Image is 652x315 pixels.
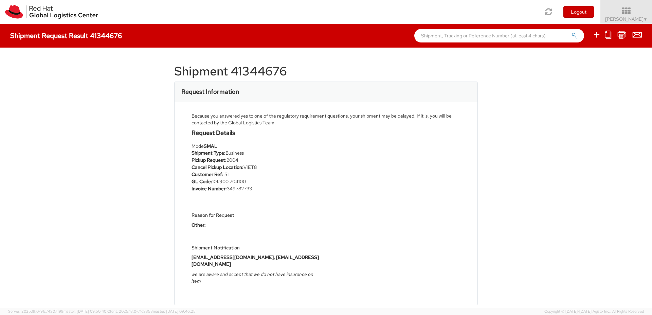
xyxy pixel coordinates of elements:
[107,309,196,314] span: Client: 2025.18.0-71d3358
[414,29,584,42] input: Shipment, Tracking or Reference Number (at least 4 chars)
[192,185,321,192] li: 349782733
[5,5,98,19] img: rh-logistics-00dfa346123c4ec078e1.svg
[192,178,212,185] strong: GL Code:
[192,150,321,157] li: Business
[563,6,594,18] button: Logout
[192,164,321,171] li: VIET8
[192,171,321,178] li: 151
[192,254,319,267] strong: [EMAIL_ADDRESS][DOMAIN_NAME], [EMAIL_ADDRESS][DOMAIN_NAME]
[192,222,206,228] strong: Other:
[192,157,321,164] li: 2004
[192,271,313,284] i: we are aware and accept that we do not have insurance on item
[8,309,106,314] span: Server: 2025.19.0-91c74307f99
[605,16,648,22] span: [PERSON_NAME]
[192,150,225,156] strong: Shipment Type:
[192,129,321,136] h4: Request Details
[544,309,644,314] span: Copyright © [DATE]-[DATE] Agistix Inc., All Rights Reserved
[192,157,227,163] strong: Pickup Request:
[10,32,122,39] h4: Shipment Request Result 41344676
[192,112,460,126] div: Because you answered yes to one of the regulatory requirement questions, your shipment may be del...
[192,186,227,192] strong: Invoice Number:
[192,245,321,250] h5: Shipment Notification
[192,171,223,177] strong: Customer Ref:
[174,65,478,78] h1: Shipment 41344676
[204,143,217,149] strong: SMAL
[192,164,243,170] strong: Cancel Pickup Location:
[192,143,321,150] div: Mode
[153,309,196,314] span: master, [DATE] 09:46:25
[192,178,321,185] li: 101.900.704100
[181,88,239,95] h3: Request Information
[644,17,648,22] span: ▼
[64,309,106,314] span: master, [DATE] 09:50:40
[192,213,321,218] h5: Reason for Request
